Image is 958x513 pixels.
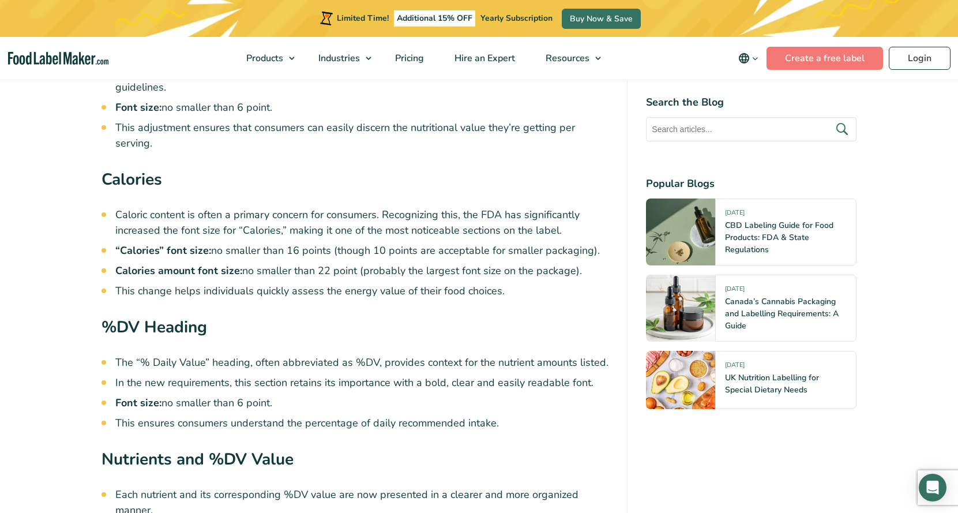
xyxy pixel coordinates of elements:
[243,52,284,65] span: Products
[115,415,609,431] li: This ensures consumers understand the percentage of daily recommended intake.
[725,296,839,331] a: Canada’s Cannabis Packaging and Labelling Requirements: A Guide
[451,52,516,65] span: Hire an Expert
[115,100,161,114] strong: Font size:
[115,243,609,259] li: no smaller than 16 points (though 10 points are acceptable for smaller packaging).
[115,283,609,299] li: This change helps individuals quickly assess the energy value of their food choices.
[646,176,856,192] h4: Popular Blogs
[531,37,607,80] a: Resources
[337,13,389,24] span: Limited Time!
[115,396,161,410] strong: Font size:
[919,474,946,501] div: Open Intercom Messenger
[562,9,641,29] a: Buy Now & Save
[115,120,609,151] li: This adjustment ensures that consumers can easily discern the nutritional value they’re getting p...
[542,52,591,65] span: Resources
[115,207,609,238] li: Caloric content is often a primary concern for consumers. Recognizing this, the FDA has significa...
[315,52,361,65] span: Industries
[394,10,475,27] span: Additional 15% OFF
[102,316,207,338] strong: %DV Heading
[725,220,833,255] a: CBD Labeling Guide for Food Products: FDA & State Regulations
[115,100,609,115] li: no smaller than 6 point.
[725,372,819,395] a: UK Nutrition Labelling for Special Dietary Needs
[115,375,609,391] li: In the new requirements, this section retains its importance with a bold, clear and easily readab...
[480,13,553,24] span: Yearly Subscription
[102,448,294,470] strong: Nutrients and %DV Value
[725,361,745,374] span: [DATE]
[439,37,528,80] a: Hire an Expert
[646,95,856,110] h4: Search the Blog
[102,168,162,190] strong: Calories
[380,37,437,80] a: Pricing
[115,244,211,257] strong: “Calories” font size:
[231,37,300,80] a: Products
[115,395,609,411] li: no smaller than 6 point.
[725,284,745,298] span: [DATE]
[115,264,242,278] strong: Calories amount font size:
[725,208,745,222] span: [DATE]
[115,355,609,370] li: The “% Daily Value” heading, often abbreviated as %DV, provides context for the nutrient amounts ...
[115,263,609,279] li: no smaller than 22 point (probably the largest font size on the package).
[767,47,883,70] a: Create a free label
[303,37,377,80] a: Industries
[646,117,856,141] input: Search articles...
[392,52,425,65] span: Pricing
[889,47,951,70] a: Login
